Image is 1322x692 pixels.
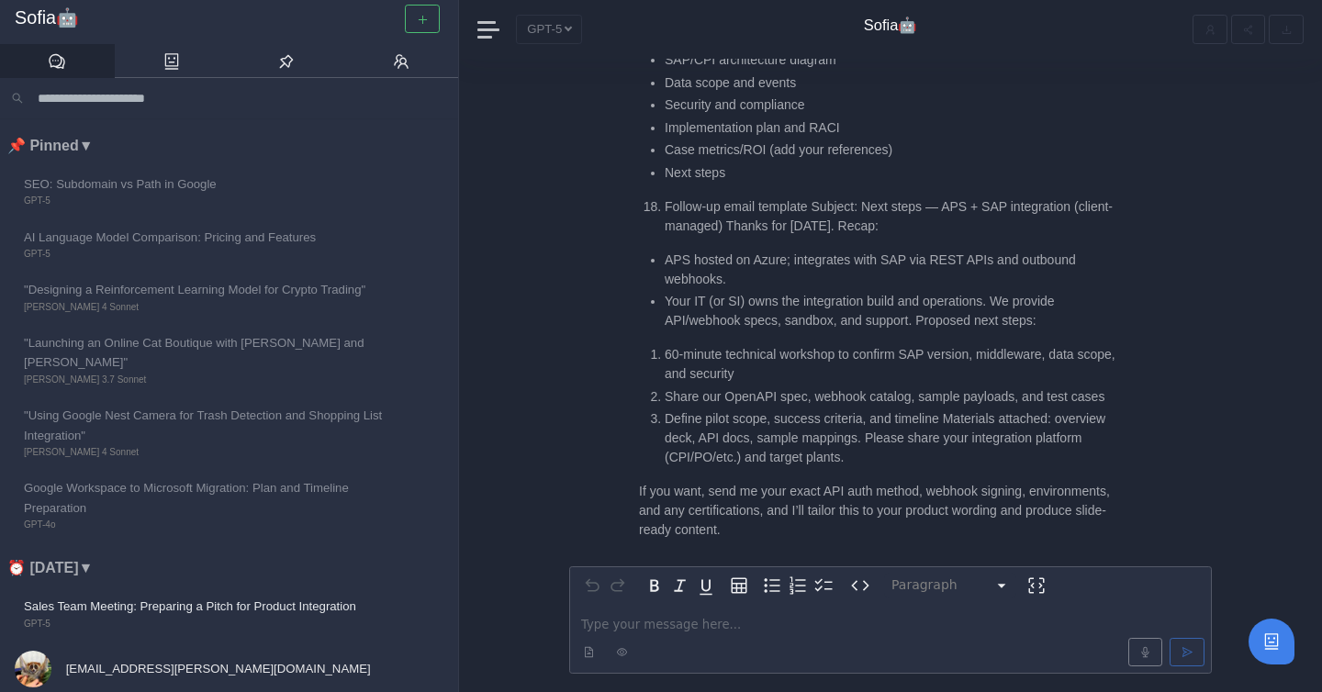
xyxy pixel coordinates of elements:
[24,280,393,299] span: "Designing a Reinforcement Learning Model for Crypto Trading"
[665,409,1126,467] li: Define pilot scope, success criteria, and timeline Materials attached: overview deck, API docs, s...
[665,251,1126,289] li: APS hosted on Azure; integrates with SAP via REST APIs and outbound webhooks.
[884,573,1016,598] button: Block type
[24,174,393,194] span: SEO: Subdomain vs Path in Google
[24,406,393,445] span: "Using Google Nest Camera for Trash Detection and Shopping List Integration"
[665,73,1126,93] li: Data scope and events
[24,333,393,373] span: "Launching an Online Cat Boutique with [PERSON_NAME] and [PERSON_NAME]"
[15,7,443,29] a: Sofia🤖
[24,373,393,387] span: [PERSON_NAME] 3.7 Sonnet
[665,197,1126,236] li: Follow-up email template Subject: Next steps — APS + SAP integration (client-managed) Thanks for ...
[665,118,1126,138] li: Implementation plan and RACI
[665,50,1126,70] li: SAP/CPI architecture diagram
[864,17,918,35] h4: Sofia🤖
[665,345,1126,384] li: 60-minute technical workshop to confirm SAP version, middleware, data scope, and security
[665,140,1126,160] li: Case metrics/ROI (add your references)
[24,228,393,247] span: AI Language Model Comparison: Pricing and Features
[24,247,393,262] span: GPT-5
[62,662,371,675] span: [EMAIL_ADDRESS][PERSON_NAME][DOMAIN_NAME]
[570,604,1211,673] div: editable markdown
[642,573,667,598] button: Bold
[7,556,458,580] li: ⏰ [DATE] ▼
[24,597,393,616] span: Sales Team Meeting: Preparing a Pitch for Product Integration
[665,163,1126,183] li: Next steps
[693,573,719,598] button: Underline
[24,617,393,631] span: GPT-5
[667,573,693,598] button: Italic
[24,478,393,518] span: Google Workspace to Microsoft Migration: Plan and Timeline Preparation
[665,292,1126,330] li: Your IT (or SI) owns the integration build and operations. We provide API/webhook specs, sandbox,...
[665,387,1126,407] li: Share our OpenAPI spec, webhook catalog, sample payloads, and test cases
[665,95,1126,115] li: Security and compliance
[24,194,393,208] span: GPT-5
[24,300,393,315] span: [PERSON_NAME] 4 Sonnet
[785,573,811,598] button: Numbered list
[759,573,836,598] div: toggle group
[7,134,458,158] li: 📌 Pinned ▼
[24,445,393,460] span: [PERSON_NAME] 4 Sonnet
[759,573,785,598] button: Bulleted list
[639,482,1126,540] p: If you want, send me your exact API auth method, webhook signing, environments, and any certifica...
[847,573,873,598] button: Inline code format
[811,573,836,598] button: Check list
[30,85,447,111] input: Search conversations
[24,518,393,532] span: GPT-4o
